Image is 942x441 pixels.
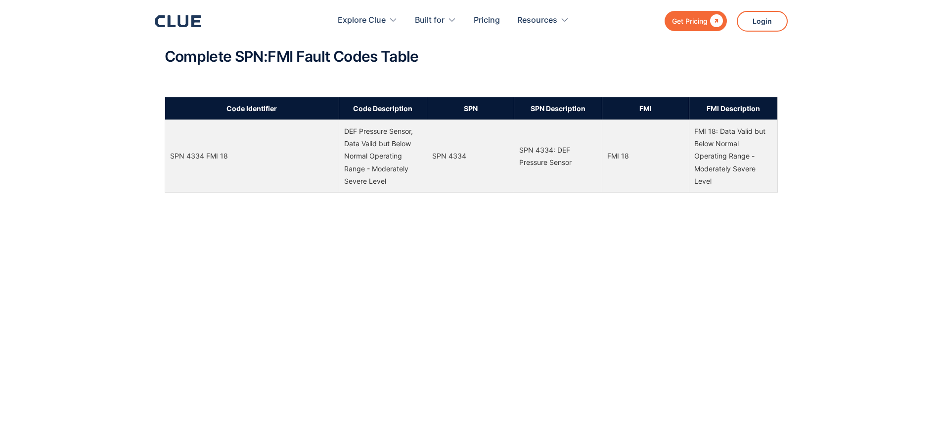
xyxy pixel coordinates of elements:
td: FMI 18 [602,120,689,193]
th: SPN Description [514,97,602,120]
div: Get Pricing [672,15,708,27]
a: Get Pricing [665,11,727,31]
th: Code Description [339,97,427,120]
th: SPN [427,97,514,120]
div: Built for [415,5,445,36]
a: Pricing [474,5,500,36]
th: FMI [602,97,689,120]
div: Resources [517,5,569,36]
div: Resources [517,5,557,36]
td: FMI 18: Data Valid but Below Normal Operating Range - Moderately Severe Level [689,120,777,193]
div: Built for [415,5,456,36]
td: SPN 4334 FMI 18 [165,120,339,193]
th: FMI Description [689,97,777,120]
h2: Complete SPN:FMI Fault Codes Table [165,48,778,65]
th: Code Identifier [165,97,339,120]
div: DEF Pressure Sensor, Data Valid but Below Normal Operating Range - Moderately Severe Level [344,125,422,187]
div:  [708,15,723,27]
p: ‍ [165,75,778,87]
div: Explore Clue [338,5,398,36]
td: SPN 4334: DEF Pressure Sensor [514,120,602,193]
div: Explore Clue [338,5,386,36]
td: SPN 4334 [427,120,514,193]
a: Login [737,11,788,32]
